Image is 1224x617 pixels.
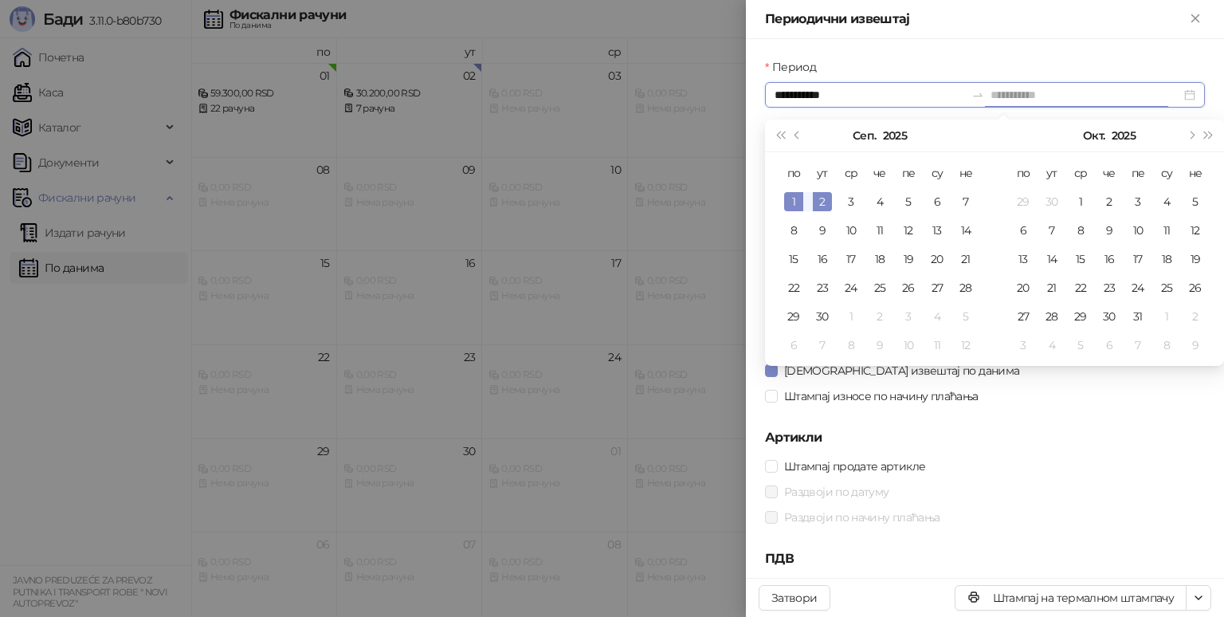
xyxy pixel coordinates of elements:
div: 12 [1186,221,1205,240]
button: Изабери месец [1083,120,1104,151]
td: 2025-10-08 [1066,216,1095,245]
td: 2025-09-08 [779,216,808,245]
div: 5 [1071,336,1090,355]
td: 2025-10-13 [1009,245,1038,273]
div: 13 [1014,250,1033,269]
div: 15 [1071,250,1090,269]
td: 2025-10-23 [1095,273,1124,302]
div: 22 [784,278,803,297]
td: 2025-10-14 [1038,245,1066,273]
div: 4 [928,307,947,326]
div: 6 [928,192,947,211]
div: 4 [1157,192,1176,211]
div: 16 [1100,250,1119,269]
div: 8 [1157,336,1176,355]
div: 11 [1157,221,1176,240]
div: 18 [870,250,889,269]
div: 9 [870,336,889,355]
div: 1 [841,307,861,326]
div: 1 [784,192,803,211]
th: че [1095,159,1124,187]
button: Close [1186,10,1205,29]
td: 2025-10-05 [951,302,980,331]
div: 22 [1071,278,1090,297]
th: пе [894,159,923,187]
td: 2025-09-15 [779,245,808,273]
th: су [923,159,951,187]
button: Претходна година (Control + left) [771,120,789,151]
div: 28 [1042,307,1061,326]
span: [DEMOGRAPHIC_DATA] извештај по данима [778,362,1026,379]
td: 2025-10-08 [837,331,865,360]
span: Раздвоји по начину плаћања [778,509,946,526]
td: 2025-11-01 [1152,302,1181,331]
button: Затвори [759,585,830,611]
div: 3 [1128,192,1147,211]
h5: ПДВ [765,549,1205,568]
div: 7 [813,336,832,355]
div: 10 [841,221,861,240]
th: ут [1038,159,1066,187]
div: 5 [899,192,918,211]
div: 29 [784,307,803,326]
span: to [971,88,984,101]
th: ср [837,159,865,187]
div: 3 [1014,336,1033,355]
td: 2025-10-17 [1124,245,1152,273]
th: пе [1124,159,1152,187]
td: 2025-09-24 [837,273,865,302]
div: 1 [1157,307,1176,326]
div: 7 [956,192,975,211]
button: Изабери месец [853,120,876,151]
div: 14 [956,221,975,240]
div: 23 [813,278,832,297]
div: 19 [899,250,918,269]
div: 9 [1100,221,1119,240]
td: 2025-10-16 [1095,245,1124,273]
td: 2025-09-18 [865,245,894,273]
div: 29 [1014,192,1033,211]
button: Претходни месец (PageUp) [789,120,806,151]
td: 2025-10-06 [779,331,808,360]
div: 3 [841,192,861,211]
div: 25 [1157,278,1176,297]
div: 23 [1100,278,1119,297]
td: 2025-11-09 [1181,331,1210,360]
div: 26 [1186,278,1205,297]
td: 2025-10-22 [1066,273,1095,302]
td: 2025-10-27 [1009,302,1038,331]
td: 2025-10-28 [1038,302,1066,331]
div: 30 [1042,192,1061,211]
div: 11 [870,221,889,240]
td: 2025-10-03 [894,302,923,331]
div: 30 [813,307,832,326]
span: swap-right [971,88,984,101]
th: ут [808,159,837,187]
div: 2 [813,192,832,211]
div: 12 [899,221,918,240]
div: 2 [1186,307,1205,326]
div: 8 [841,336,861,355]
td: 2025-10-21 [1038,273,1066,302]
td: 2025-10-24 [1124,273,1152,302]
div: 18 [1157,250,1176,269]
div: 8 [1071,221,1090,240]
td: 2025-09-21 [951,245,980,273]
td: 2025-09-20 [923,245,951,273]
td: 2025-09-22 [779,273,808,302]
th: не [951,159,980,187]
button: Изабери годину [883,120,907,151]
div: 3 [899,307,918,326]
th: че [865,159,894,187]
td: 2025-10-10 [894,331,923,360]
td: 2025-10-09 [1095,216,1124,245]
div: 17 [1128,250,1147,269]
td: 2025-11-06 [1095,331,1124,360]
td: 2025-10-15 [1066,245,1095,273]
th: по [1009,159,1038,187]
h5: Артикли [765,428,1205,447]
td: 2025-10-18 [1152,245,1181,273]
td: 2025-09-29 [779,302,808,331]
div: 9 [813,221,832,240]
span: Штампај износе по начину плаћања [778,387,985,405]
